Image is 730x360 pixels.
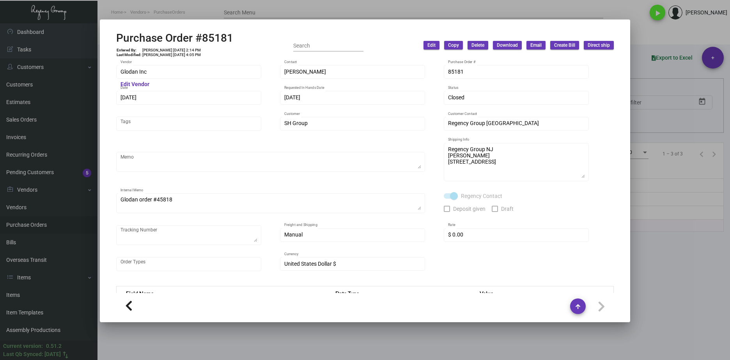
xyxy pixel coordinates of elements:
td: Entered By: [116,48,142,53]
span: Download [497,42,518,49]
td: [PERSON_NAME] [DATE] 2:14 PM [142,48,201,53]
span: Deposit given [453,204,485,214]
td: [PERSON_NAME] [DATE] 4:05 PM [142,53,201,57]
span: Create Bill [554,42,575,49]
span: Closed [448,94,464,101]
button: Download [493,41,522,49]
th: Value [472,286,613,300]
td: Last Modified: [116,53,142,57]
button: Create Bill [550,41,579,49]
span: Edit [427,42,436,49]
div: 0.51.2 [46,342,62,350]
mat-hint: Edit Vendor [120,81,149,88]
th: Field Name [117,286,328,300]
button: Delete [468,41,488,49]
span: Direct ship [588,42,610,49]
th: Data Type [328,286,472,300]
button: Email [526,41,546,49]
span: Email [530,42,542,49]
span: Regency Contact [461,191,502,201]
span: Manual [284,231,303,238]
span: Draft [501,204,514,214]
span: Delete [471,42,484,49]
span: Copy [448,42,459,49]
button: Direct ship [584,41,614,49]
div: Last Qb Synced: [DATE] [3,350,61,358]
button: Edit [423,41,439,49]
button: Copy [444,41,463,49]
h2: Purchase Order #85181 [116,32,233,45]
div: Current version: [3,342,43,350]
